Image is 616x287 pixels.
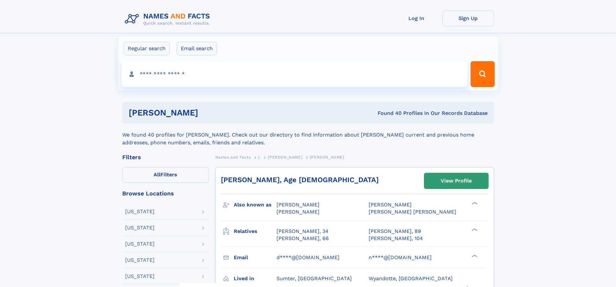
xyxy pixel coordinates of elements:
a: [PERSON_NAME], 34 [276,228,329,235]
div: ❯ [470,201,478,205]
a: [PERSON_NAME], 104 [369,235,423,242]
span: Sumter, [GEOGRAPHIC_DATA] [276,275,352,281]
button: Search Button [470,61,494,87]
h3: Also known as [234,199,276,210]
h3: Lived in [234,273,276,284]
a: [PERSON_NAME], Age [DEMOGRAPHIC_DATA] [221,176,379,184]
div: [US_STATE] [125,209,155,214]
div: ❯ [470,227,478,232]
div: Browse Locations [122,191,209,196]
div: [US_STATE] [125,241,155,247]
h3: Email [234,252,276,263]
h3: Relatives [234,226,276,237]
span: [PERSON_NAME] [276,202,319,208]
div: [US_STATE] [125,258,155,263]
div: [US_STATE] [125,274,155,279]
a: L [258,153,261,161]
div: Found 40 Profiles In Our Records Database [288,110,488,117]
div: Filters [122,154,209,160]
a: Sign Up [442,10,494,26]
a: Log In [391,10,442,26]
span: [PERSON_NAME] [369,202,412,208]
input: search input [122,61,468,87]
span: [PERSON_NAME] [276,209,319,215]
div: ❯ [470,254,478,258]
a: View Profile [424,173,488,189]
span: All [154,171,160,178]
span: [PERSON_NAME] [310,155,344,160]
label: Regular search [124,42,170,55]
a: [PERSON_NAME], 89 [369,228,421,235]
div: [US_STATE] [125,225,155,230]
a: [PERSON_NAME] [268,153,302,161]
h1: [PERSON_NAME] [129,109,288,117]
a: Names and Facts [215,153,251,161]
img: Logo Names and Facts [122,10,215,28]
a: [PERSON_NAME], 66 [276,235,329,242]
div: We found 40 profiles for [PERSON_NAME]. Check out our directory to find information about [PERSON... [122,123,494,147]
span: [PERSON_NAME] [PERSON_NAME] [369,209,456,215]
span: L [258,155,261,160]
span: [PERSON_NAME] [268,155,302,160]
div: View Profile [441,173,472,188]
label: Filters [122,167,209,183]
span: Wyandotte, [GEOGRAPHIC_DATA] [369,275,453,281]
label: Email search [177,42,217,55]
